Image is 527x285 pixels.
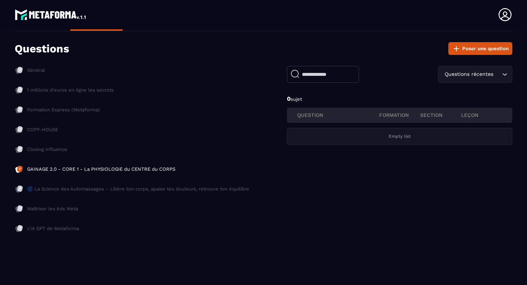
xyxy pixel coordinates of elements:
[15,106,23,114] img: formation-icon-inac.db86bb20.svg
[438,66,512,83] div: Search for option
[27,146,67,153] p: Closing Influence
[15,204,23,213] img: formation-icon-inac.db86bb20.svg
[15,185,23,193] img: formation-icon-inac.db86bb20.svg
[15,66,23,75] img: formation-icon-inac.db86bb20.svg
[15,224,23,233] img: formation-icon-inac.db86bb20.svg
[27,126,58,133] p: COPY-HOUSE
[15,7,87,22] img: logo
[27,166,175,173] p: GAINAGE 2.0 - CORE 1 - La PHYSIOLOGIE du CENTRE du CORPS
[15,145,23,154] img: formation-icon-inac.db86bb20.svg
[27,186,249,192] p: 🌀 La Science des Automassages – Libère ton corps, apaise tes douleurs, retrouve ton équilibre
[287,95,512,103] p: 0
[379,112,420,118] p: FORMATION
[420,112,461,118] p: section
[27,107,100,113] p: Formation Express (Metaforma)
[15,165,23,174] img: formation-icon-active.2ea72e5a.svg
[297,112,379,118] p: QUESTION
[15,42,69,55] p: Questions
[448,42,512,55] button: Poser une question
[15,86,23,95] img: formation-icon-inac.db86bb20.svg
[15,125,23,134] img: formation-icon-inac.db86bb20.svg
[443,70,495,78] span: Questions récentes
[27,206,78,212] p: Maîtriser les Ads Meta
[27,87,114,93] p: 1 millions d'euros en ligne les secrets
[27,67,45,74] p: Général
[291,96,302,102] span: sujet
[495,70,500,78] input: Search for option
[389,134,411,139] p: Empty list
[27,225,79,232] p: L'IA GPT de Metaforma
[461,112,502,118] p: leçon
